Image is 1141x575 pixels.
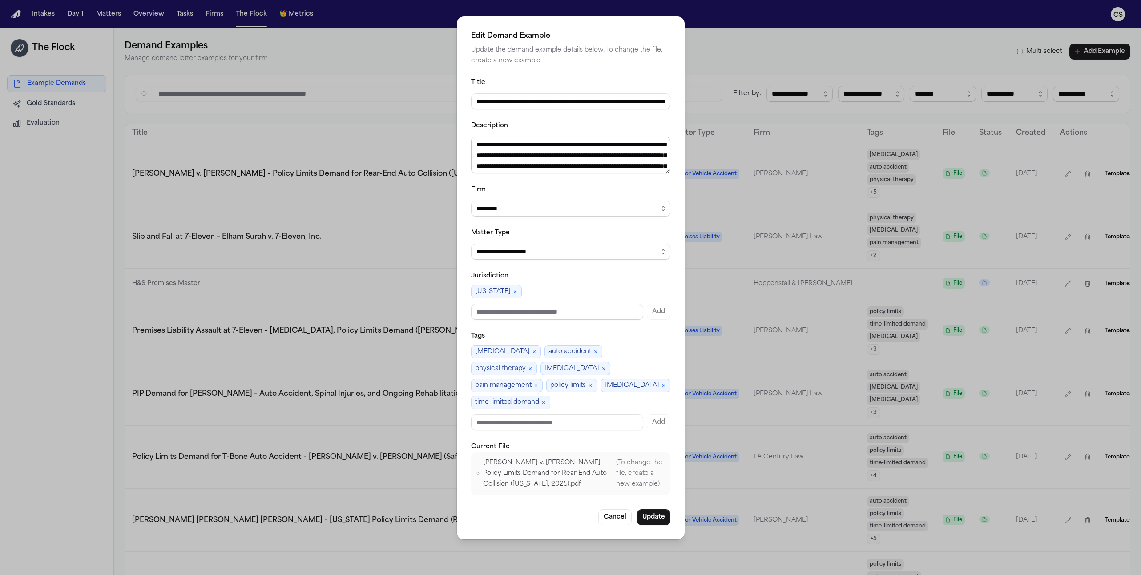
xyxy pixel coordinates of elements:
p: (To change the file, create a new example) [616,458,665,490]
p: [PERSON_NAME] v. [PERSON_NAME] – Policy Limits Demand for Rear-End Auto Collision ([US_STATE], 20... [483,458,613,490]
label: Tags [471,333,485,340]
span: [MEDICAL_DATA] [605,382,659,390]
p: Update the demand example details below. To change the file, create a new example. [471,45,670,66]
span: policy limits [550,382,586,390]
button: Add [647,304,670,320]
label: Current File [471,444,510,450]
span: auto accident [548,348,591,357]
h2: Edit Demand Example [471,31,670,41]
span: pain management [475,382,532,390]
label: Firm [471,187,486,193]
label: Jurisdiction [471,273,508,280]
span: [MEDICAL_DATA] [475,348,530,357]
span: [US_STATE] [475,288,511,297]
span: [MEDICAL_DATA] [544,365,599,374]
button: Cancel [598,510,632,526]
span: time-limited demand [475,398,539,407]
label: Description [471,122,508,129]
span: physical therapy [475,365,526,374]
label: Matter Type [471,230,510,237]
button: Update [637,510,670,526]
button: Add [647,415,670,431]
label: Title [471,79,485,86]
